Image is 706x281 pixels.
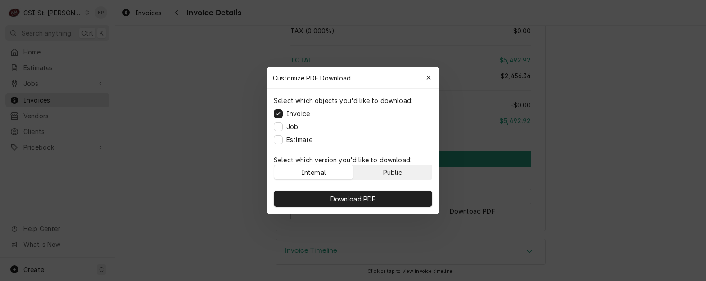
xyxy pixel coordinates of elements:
div: Public [383,168,402,177]
p: Select which version you'd like to download: [274,155,432,165]
label: Invoice [286,109,310,118]
span: Download PDF [329,194,378,204]
div: Customize PDF Download [267,67,439,89]
button: Download PDF [274,191,432,207]
div: Internal [301,168,326,177]
p: Select which objects you'd like to download: [274,96,412,105]
label: Estimate [286,135,312,144]
label: Job [286,122,298,131]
